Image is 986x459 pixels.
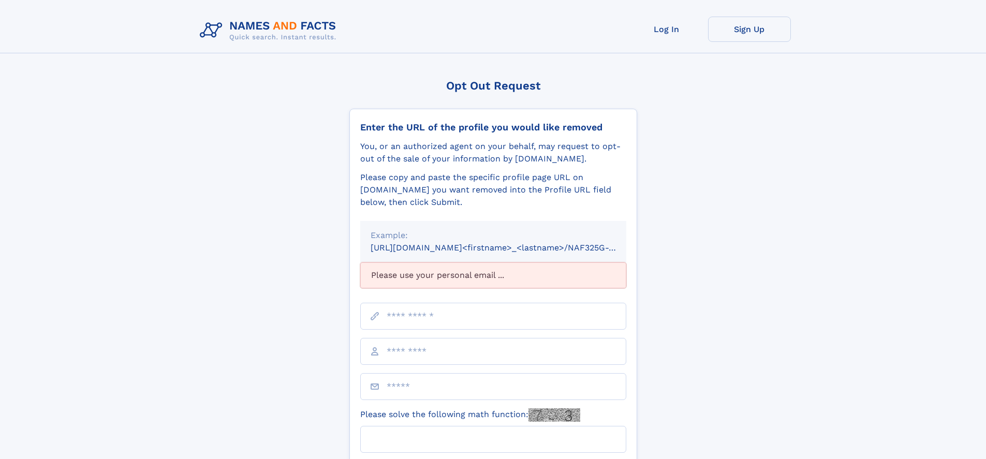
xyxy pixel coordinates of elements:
div: Enter the URL of the profile you would like removed [360,122,626,133]
a: Sign Up [708,17,791,42]
small: [URL][DOMAIN_NAME]<firstname>_<lastname>/NAF325G-xxxxxxxx [371,243,646,253]
label: Please solve the following math function: [360,408,580,422]
div: Opt Out Request [349,79,637,92]
div: Please copy and paste the specific profile page URL on [DOMAIN_NAME] you want removed into the Pr... [360,171,626,209]
img: Logo Names and Facts [196,17,345,45]
div: Example: [371,229,616,242]
div: Please use your personal email ... [360,262,626,288]
div: You, or an authorized agent on your behalf, may request to opt-out of the sale of your informatio... [360,140,626,165]
a: Log In [625,17,708,42]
